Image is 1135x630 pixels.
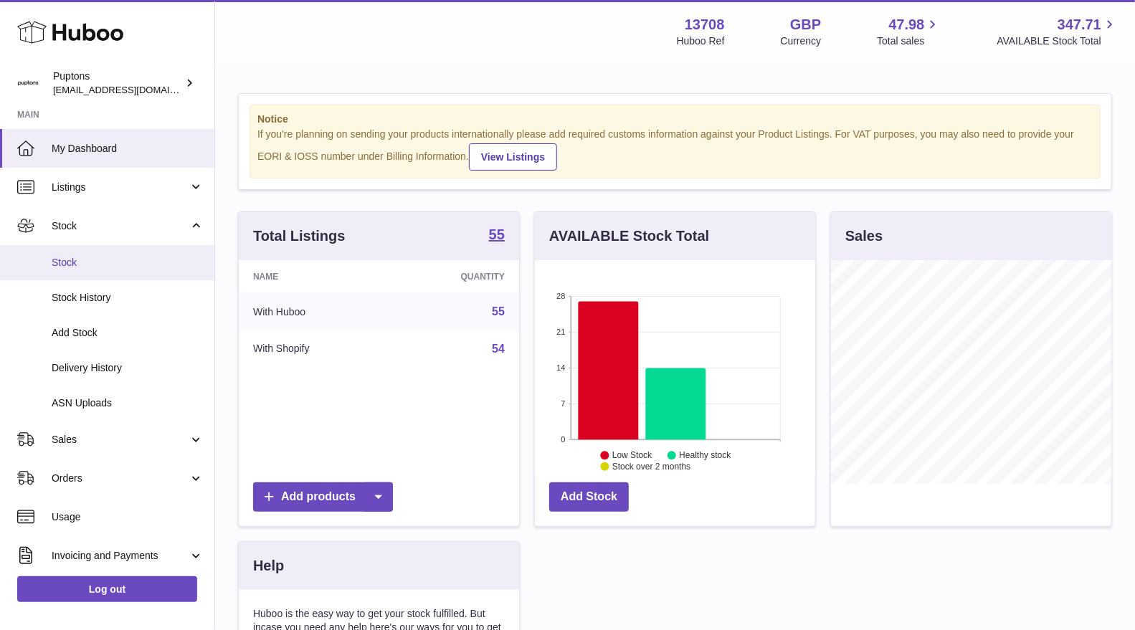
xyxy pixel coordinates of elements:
[52,291,204,305] span: Stock History
[239,293,390,330] td: With Huboo
[17,72,39,94] img: hello@puptons.com
[679,450,731,460] text: Healthy stock
[549,226,709,246] h3: AVAILABLE Stock Total
[685,15,725,34] strong: 13708
[239,260,390,293] th: Name
[492,343,505,355] a: 54
[877,34,941,48] span: Total sales
[489,227,505,242] strong: 55
[997,34,1118,48] span: AVAILABLE Stock Total
[390,260,519,293] th: Quantity
[492,305,505,318] a: 55
[549,482,629,512] a: Add Stock
[17,576,197,602] a: Log out
[52,510,204,524] span: Usage
[53,84,211,95] span: [EMAIL_ADDRESS][DOMAIN_NAME]
[612,462,690,472] text: Stock over 2 months
[888,15,924,34] span: 47.98
[52,219,189,233] span: Stock
[53,70,182,97] div: Puptons
[52,142,204,156] span: My Dashboard
[257,128,1093,171] div: If you're planning on sending your products internationally please add required customs informati...
[52,256,204,269] span: Stock
[52,433,189,447] span: Sales
[253,482,393,512] a: Add products
[52,472,189,485] span: Orders
[677,34,725,48] div: Huboo Ref
[556,292,565,300] text: 28
[877,15,941,48] a: 47.98 Total sales
[52,396,204,410] span: ASN Uploads
[52,326,204,340] span: Add Stock
[52,549,189,563] span: Invoicing and Payments
[253,226,346,246] h3: Total Listings
[561,399,565,408] text: 7
[556,328,565,336] text: 21
[790,15,821,34] strong: GBP
[253,556,284,576] h3: Help
[52,361,204,375] span: Delivery History
[556,363,565,372] text: 14
[469,143,557,171] a: View Listings
[239,330,390,368] td: With Shopify
[489,227,505,244] a: 55
[257,113,1093,126] strong: Notice
[781,34,822,48] div: Currency
[997,15,1118,48] a: 347.71 AVAILABLE Stock Total
[612,450,652,460] text: Low Stock
[1058,15,1101,34] span: 347.71
[845,226,883,246] h3: Sales
[561,435,565,444] text: 0
[52,181,189,194] span: Listings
